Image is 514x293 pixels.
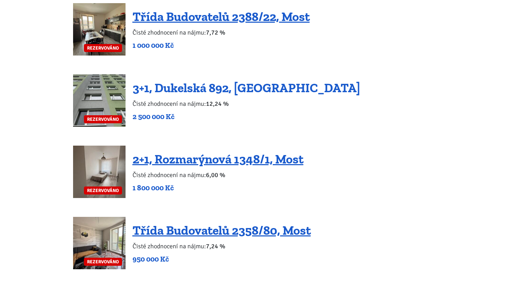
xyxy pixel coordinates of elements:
[73,74,126,127] a: REZERVOVÁNO
[206,171,225,179] b: 6,00 %
[84,258,122,266] span: REZERVOVÁNO
[73,146,126,198] a: REZERVOVÁNO
[206,242,225,250] b: 7,24 %
[133,254,311,264] p: 950 000 Kč
[84,186,122,195] span: REZERVOVÁNO
[206,100,229,108] b: 12,24 %
[84,115,122,123] span: REZERVOVÁNO
[133,152,304,167] a: 2+1, Rozmarýnová 1348/1, Most
[133,99,360,109] p: Čisté zhodnocení na nájmu:
[73,3,126,56] a: REZERVOVÁNO
[133,28,310,37] p: Čisté zhodnocení na nájmu:
[84,44,122,52] span: REZERVOVÁNO
[133,80,360,95] a: 3+1, Dukelská 892, [GEOGRAPHIC_DATA]
[133,41,310,50] p: 1 000 000 Kč
[133,183,304,193] p: 1 800 000 Kč
[133,241,311,251] p: Čisté zhodnocení na nájmu:
[133,112,360,122] p: 2 500 000 Kč
[73,217,126,269] a: REZERVOVÁNO
[206,29,225,36] b: 7,72 %
[133,9,310,24] a: Třída Budovatelů 2388/22, Most
[133,223,311,238] a: Třída Budovatelů 2358/80, Most
[133,170,304,180] p: Čisté zhodnocení na nájmu:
